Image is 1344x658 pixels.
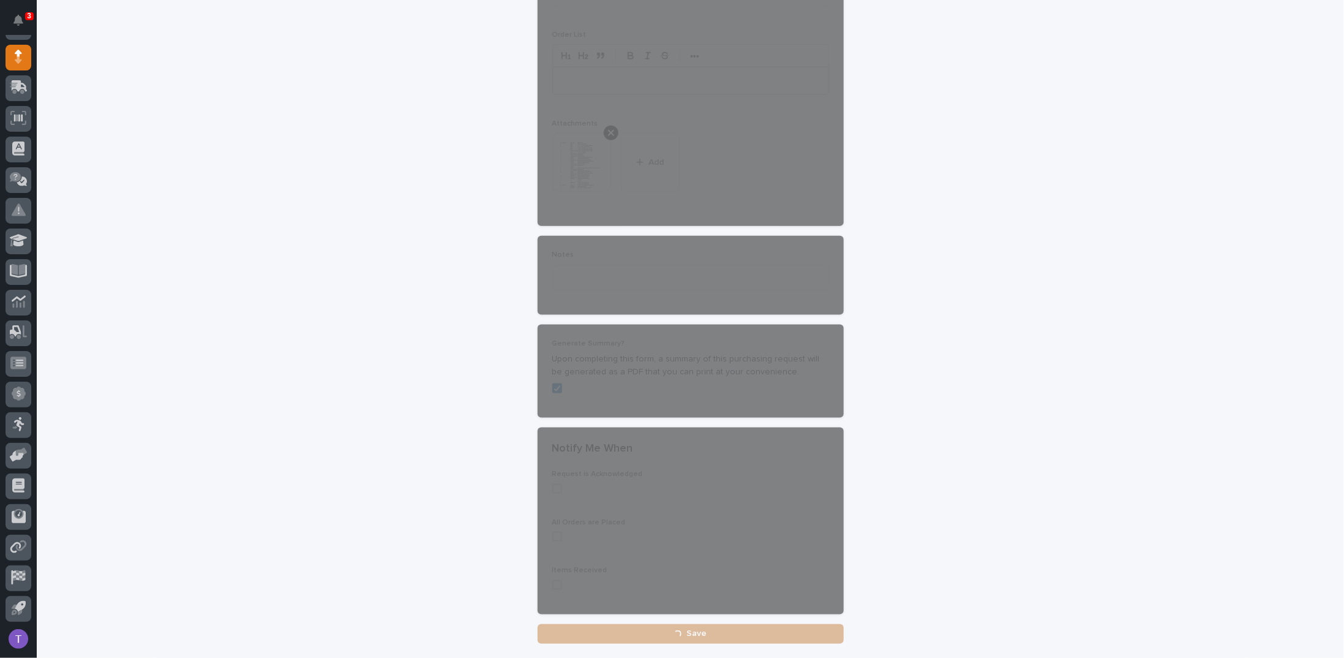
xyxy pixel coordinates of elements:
[538,624,844,644] button: Save
[686,628,707,639] span: Save
[15,15,31,34] div: Notifications3
[6,626,31,652] button: users-avatar
[27,12,31,20] p: 3
[6,7,31,33] button: Notifications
